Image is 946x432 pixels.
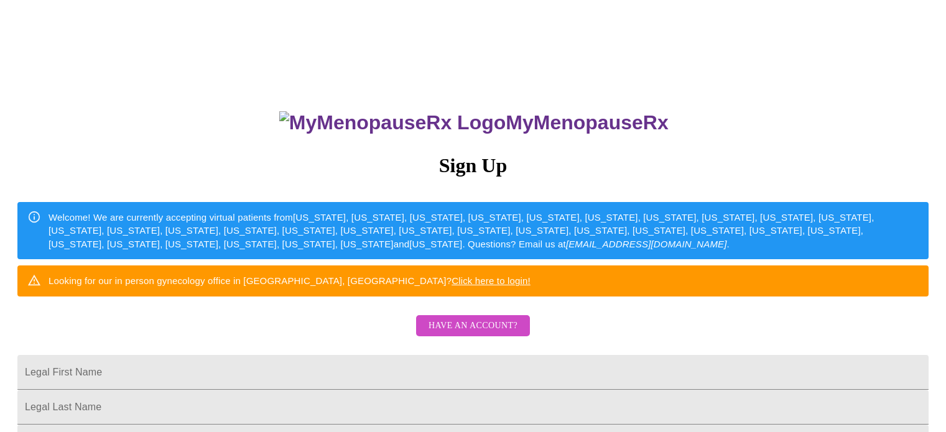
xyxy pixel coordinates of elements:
div: Welcome! We are currently accepting virtual patients from [US_STATE], [US_STATE], [US_STATE], [US... [49,206,919,255]
h3: Sign Up [17,154,929,177]
button: Have an account? [416,315,530,337]
h3: MyMenopauseRx [19,111,929,134]
a: Have an account? [413,329,533,339]
img: MyMenopauseRx Logo [279,111,506,134]
em: [EMAIL_ADDRESS][DOMAIN_NAME] [566,239,727,249]
div: Looking for our in person gynecology office in [GEOGRAPHIC_DATA], [GEOGRAPHIC_DATA]? [49,269,531,292]
a: Click here to login! [452,275,531,286]
span: Have an account? [429,318,517,334]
